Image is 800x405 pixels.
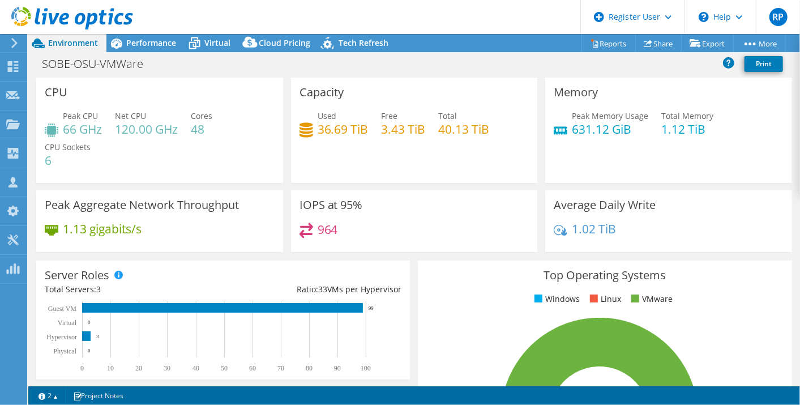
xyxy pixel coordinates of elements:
h3: CPU [45,86,67,99]
span: Performance [126,37,176,48]
svg: \n [699,12,709,22]
span: 3 [96,284,101,295]
span: Free [382,110,398,121]
text: 0 [88,319,91,325]
span: CPU Sockets [45,142,91,152]
a: Share [635,35,682,52]
text: Guest VM [48,305,76,313]
h3: IOPS at 95% [300,199,363,211]
span: Total Memory [661,110,713,121]
text: 99 [369,305,374,311]
h4: 1.12 TiB [661,123,713,135]
h4: 48 [191,123,212,135]
h4: 120.00 GHz [115,123,178,135]
span: Net CPU [115,110,146,121]
a: Reports [581,35,636,52]
h4: 631.12 GiB [572,123,648,135]
h3: Average Daily Write [554,199,656,211]
h4: 66 GHz [63,123,102,135]
h4: 1.02 TiB [572,223,616,235]
text: Physical [53,347,76,355]
h4: 1.13 gigabits/s [63,223,142,235]
text: 10 [107,364,114,372]
li: Linux [587,293,621,305]
h4: 6 [45,154,91,167]
h4: 36.69 TiB [318,123,369,135]
span: Tech Refresh [339,37,388,48]
a: Print [745,56,783,72]
text: 3 [96,334,99,339]
text: 0 [88,348,91,353]
a: 2 [31,389,66,403]
text: 90 [334,364,341,372]
span: Total [439,110,457,121]
div: Ratio: VMs per Hypervisor [223,283,401,296]
text: 0 [80,364,84,372]
li: Windows [532,293,580,305]
span: 33 [318,284,327,295]
text: 100 [361,364,371,372]
a: More [733,35,786,52]
text: Virtual [58,319,77,327]
span: Environment [48,37,98,48]
text: 50 [221,364,228,372]
h3: Peak Aggregate Network Throughput [45,199,239,211]
h4: 964 [318,223,338,236]
h4: 3.43 TiB [382,123,426,135]
a: Export [681,35,734,52]
span: Cores [191,110,212,121]
text: 30 [164,364,170,372]
text: 80 [306,364,313,372]
span: Virtual [204,37,230,48]
h3: Server Roles [45,269,109,282]
div: Total Servers: [45,283,223,296]
li: VMware [628,293,673,305]
text: 20 [135,364,142,372]
text: Hypervisor [46,333,77,341]
h3: Top Operating Systems [426,269,783,282]
span: Cloud Pricing [259,37,310,48]
text: 70 [277,364,284,372]
span: Peak CPU [63,110,98,121]
a: Project Notes [65,389,131,403]
span: RP [769,8,788,26]
h4: 40.13 TiB [439,123,490,135]
span: Used [318,110,337,121]
h3: Memory [554,86,598,99]
h3: Capacity [300,86,344,99]
h1: SOBE-OSU-VMWare [37,58,161,70]
text: 40 [192,364,199,372]
text: 60 [249,364,256,372]
span: Peak Memory Usage [572,110,648,121]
